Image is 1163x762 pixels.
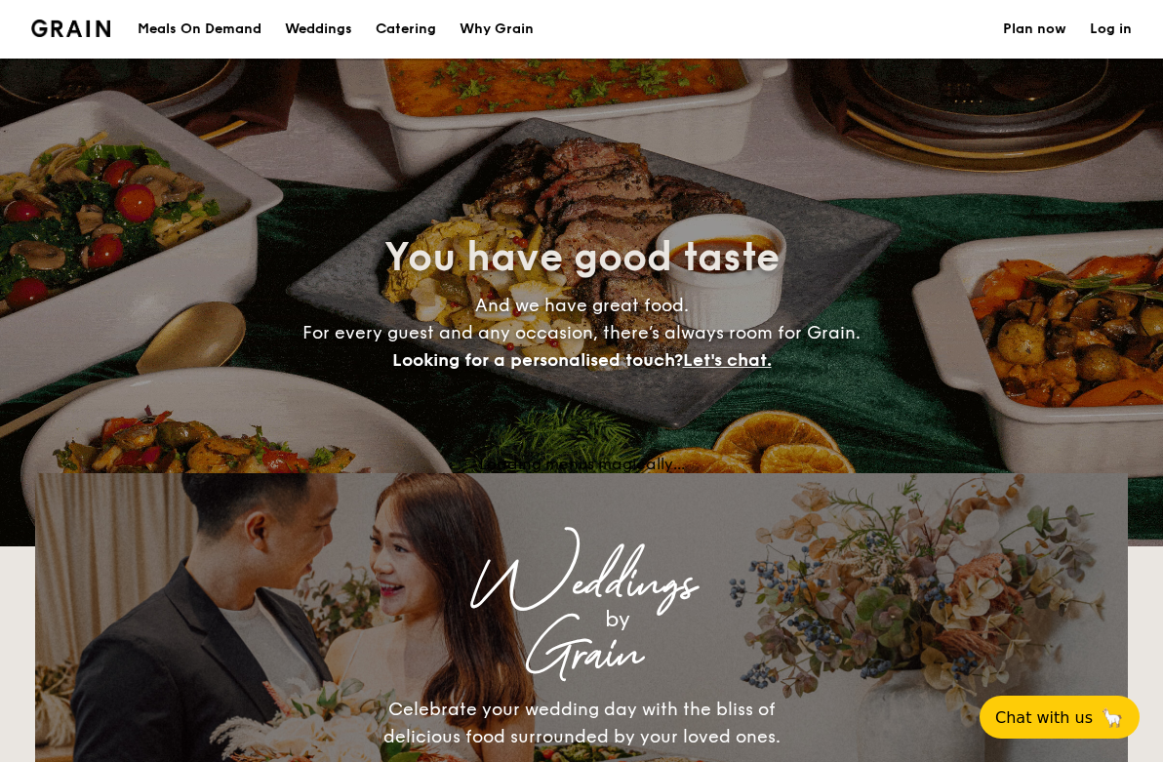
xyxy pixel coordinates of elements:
span: 🦙 [1101,706,1124,729]
div: Weddings [207,567,956,602]
div: Grain [207,637,956,672]
button: Chat with us🦙 [980,696,1140,739]
img: Grain [31,20,110,37]
a: Logotype [31,20,110,37]
span: Let's chat. [683,349,772,371]
div: by [279,602,956,637]
div: Celebrate your wedding day with the bliss of delicious food surrounded by your loved ones. [362,696,801,750]
div: Loading menus magically... [35,455,1128,473]
span: Chat with us [995,708,1093,727]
